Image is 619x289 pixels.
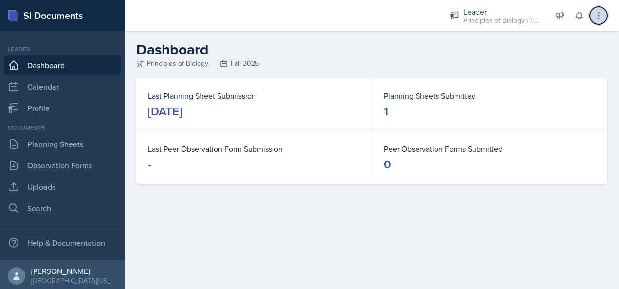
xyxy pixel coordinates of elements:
div: Leader [463,6,541,18]
div: [PERSON_NAME] [31,266,117,276]
h2: Dashboard [136,41,607,58]
a: Uploads [4,177,121,197]
div: 0 [384,157,391,172]
div: Documents [4,124,121,132]
a: Observation Forms [4,156,121,175]
dt: Last Peer Observation Form Submission [148,143,360,155]
a: Planning Sheets [4,134,121,154]
div: [DATE] [148,104,182,119]
dt: Planning Sheets Submitted [384,90,596,102]
div: Principles of Biology Fall 2025 [136,58,607,69]
dt: Last Planning Sheet Submission [148,90,360,102]
a: Calendar [4,77,121,96]
div: Help & Documentation [4,233,121,253]
div: - [148,157,151,172]
dt: Peer Observation Forms Submitted [384,143,596,155]
a: Dashboard [4,55,121,75]
div: Leader [4,45,121,54]
div: Principles of Biology / Fall 2025 [463,16,541,26]
div: 1 [384,104,388,119]
a: Profile [4,98,121,118]
a: Search [4,199,121,218]
div: [GEOGRAPHIC_DATA][US_STATE] [31,276,117,286]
